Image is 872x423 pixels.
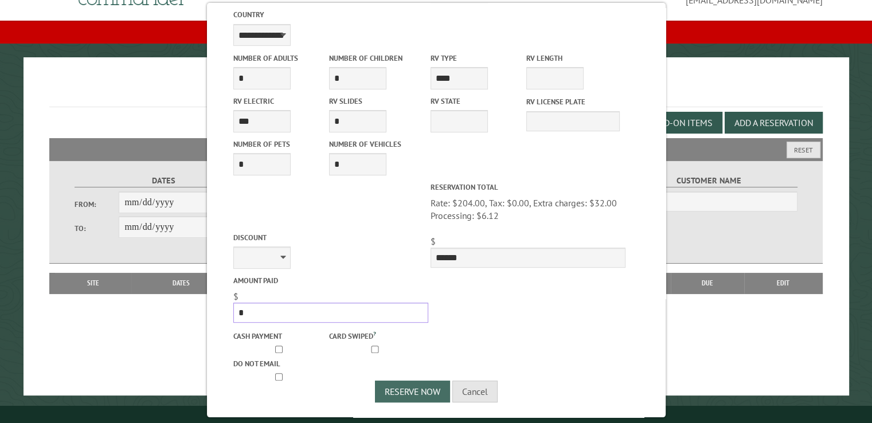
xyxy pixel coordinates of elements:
[75,174,253,187] label: Dates
[131,273,231,293] th: Dates
[725,112,823,134] button: Add a Reservation
[75,199,119,210] label: From:
[49,76,823,107] h1: Reservations
[49,138,823,160] h2: Filters
[233,291,238,302] span: $
[744,273,823,293] th: Edit
[430,209,625,222] div: Processing: $6.12
[529,197,616,209] span: , Extra charges: $32.00
[430,53,523,64] label: RV Type
[233,9,428,20] label: Country
[624,112,722,134] button: Edit Add-on Items
[329,53,422,64] label: Number of Children
[373,330,376,338] a: ?
[233,232,428,243] label: Discount
[671,273,744,293] th: Due
[430,96,523,107] label: RV State
[233,275,428,286] label: Amount paid
[329,329,422,342] label: Card swiped
[787,142,820,158] button: Reset
[526,53,620,64] label: RV Length
[55,273,131,293] th: Site
[75,223,119,234] label: To:
[526,96,620,107] label: RV License Plate
[430,182,625,193] label: Reservation Total
[620,174,798,187] label: Customer Name
[329,96,422,107] label: RV Slides
[329,139,422,150] label: Number of Vehicles
[452,381,498,402] button: Cancel
[372,410,501,418] small: © Campground Commander LLC. All rights reserved.
[233,358,326,369] label: Do not email
[233,53,326,64] label: Number of Adults
[233,96,326,107] label: RV Electric
[233,139,326,150] label: Number of Pets
[430,197,625,222] span: Rate: $204.00, Tax: $0.00
[375,381,450,402] button: Reserve Now
[430,236,435,247] span: $
[233,331,326,342] label: Cash payment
